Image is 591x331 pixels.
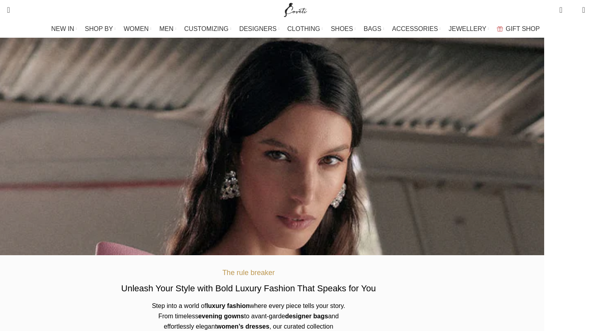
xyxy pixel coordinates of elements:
[184,25,229,33] span: CUSTOMIZING
[124,21,152,37] a: WOMEN
[285,313,328,319] b: designer bags
[85,21,116,37] a: SHOP BY
[206,302,250,309] b: luxury fashion
[497,21,540,37] a: GIFT SHOP
[85,25,113,33] span: SHOP BY
[392,21,441,37] a: ACCESSORIES
[570,8,576,14] span: 0
[364,21,384,37] a: BAGS
[198,313,244,319] b: evening gowns
[287,25,320,33] span: CLOTHING
[124,25,149,33] span: WOMEN
[160,21,176,37] a: MEN
[497,26,503,31] img: GiftBag
[51,21,77,37] a: NEW IN
[239,21,279,37] a: DESIGNERS
[392,25,438,33] span: ACCESSORIES
[568,2,576,18] div: My Wishlist
[449,25,486,33] span: JEWELLERY
[331,25,353,33] span: SHOES
[239,25,277,33] span: DESIGNERS
[506,25,540,33] span: GIFT SHOP
[560,4,566,10] span: 0
[331,21,356,37] a: SHOES
[287,21,323,37] a: CLOTHING
[184,21,231,37] a: CUSTOMIZING
[2,2,10,18] a: Search
[2,21,589,37] div: Main navigation
[364,25,381,33] span: BAGS
[121,283,376,295] h2: Unleash Your Style with Bold Luxury Fashion That Speaks for You
[282,6,309,13] a: Site logo
[160,25,174,33] span: MEN
[51,25,74,33] span: NEW IN
[217,323,270,330] b: women’s dresses
[449,21,489,37] a: JEWELLERY
[555,2,566,18] a: 0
